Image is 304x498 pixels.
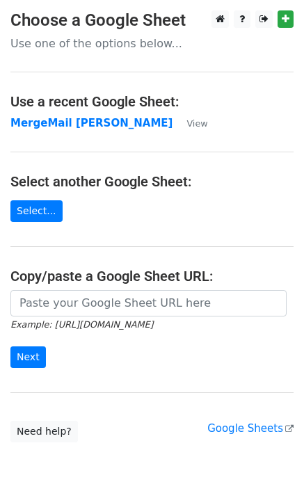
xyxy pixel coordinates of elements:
[186,118,207,129] small: View
[10,36,294,51] p: Use one of the options below...
[10,93,294,110] h4: Use a recent Google Sheet:
[173,117,207,129] a: View
[10,173,294,190] h4: Select another Google Sheet:
[10,421,78,442] a: Need help?
[10,268,294,284] h4: Copy/paste a Google Sheet URL:
[10,290,287,316] input: Paste your Google Sheet URL here
[10,200,63,222] a: Select...
[10,346,46,368] input: Next
[10,10,294,31] h3: Choose a Google Sheet
[10,117,173,129] a: MergeMail [PERSON_NAME]
[207,422,294,435] a: Google Sheets
[10,319,153,330] small: Example: [URL][DOMAIN_NAME]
